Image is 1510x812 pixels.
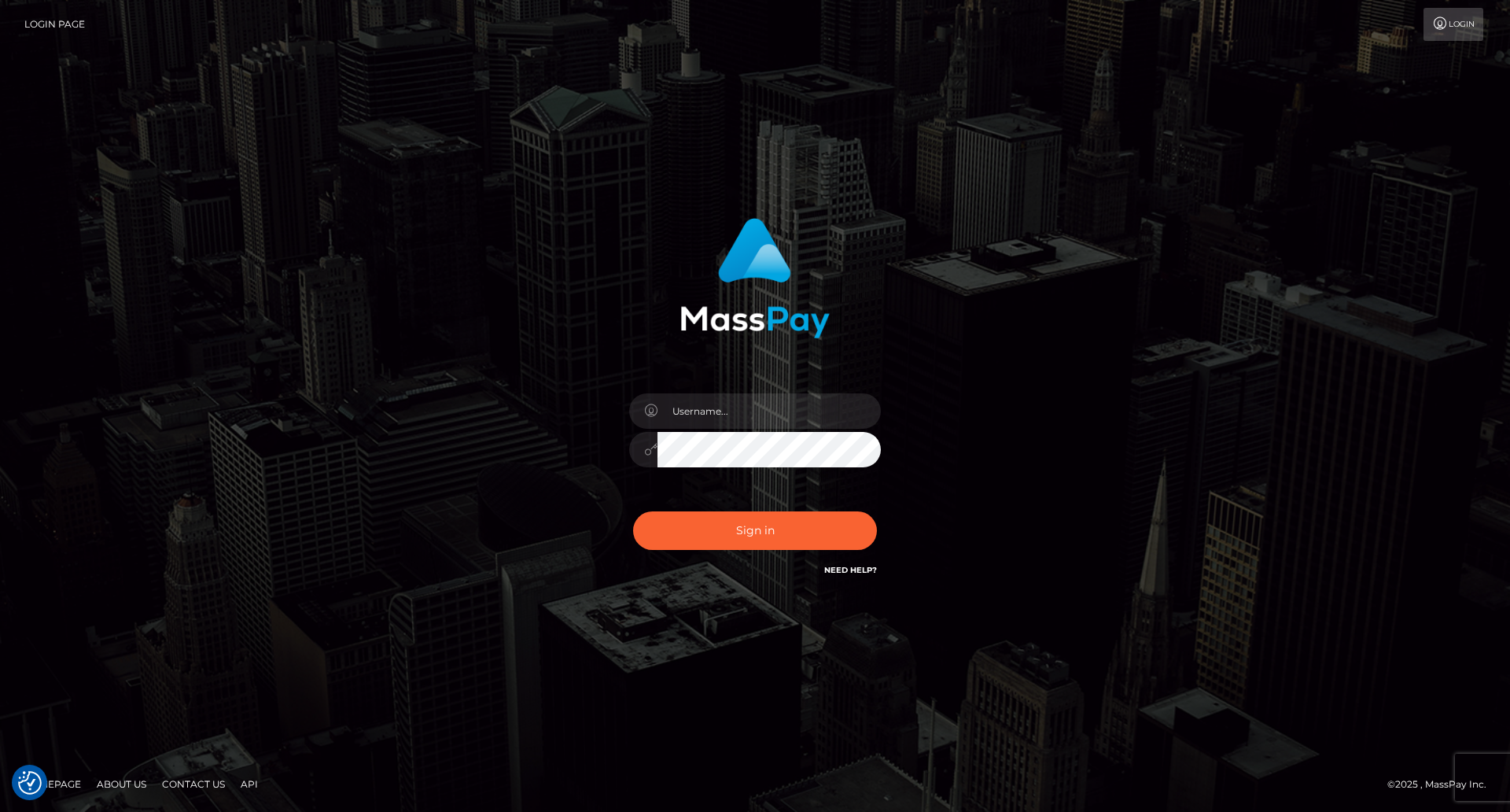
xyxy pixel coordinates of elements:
[824,565,877,575] a: Need Help?
[24,8,85,41] a: Login Page
[156,772,231,796] a: Contact Us
[18,771,42,795] img: Revisit consent button
[17,772,87,796] a: Homepage
[1423,8,1483,41] a: Login
[633,511,877,550] button: Sign in
[680,218,830,338] img: MassPay Login
[657,393,881,429] input: Username...
[18,771,42,795] button: Consent Preferences
[1387,776,1498,793] div: © 2025 , MassPay Inc.
[234,772,264,796] a: API
[90,772,153,796] a: About Us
